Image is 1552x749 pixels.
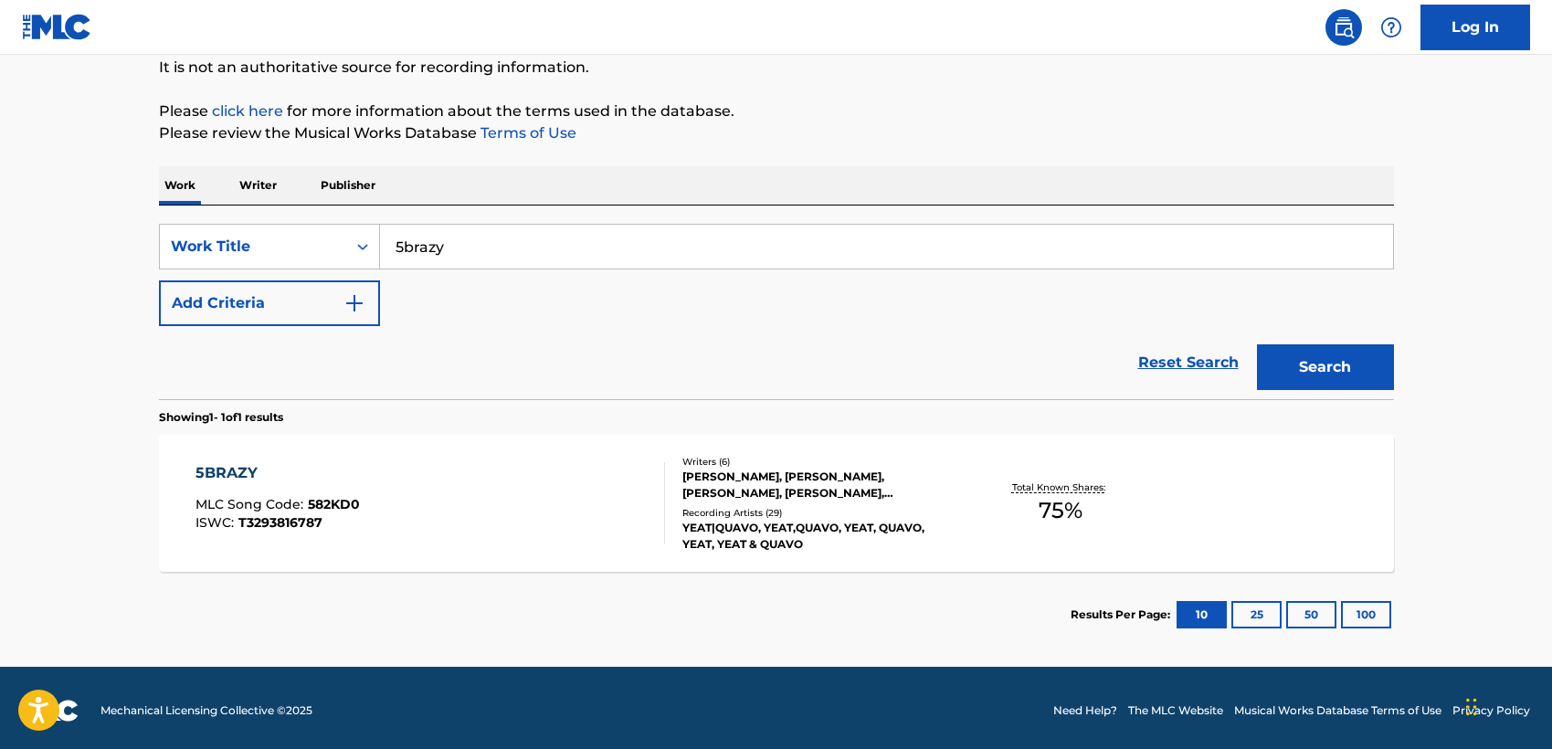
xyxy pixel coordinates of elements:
[1286,601,1336,628] button: 50
[682,455,958,469] div: Writers ( 6 )
[1325,9,1362,46] a: Public Search
[1177,601,1227,628] button: 10
[1071,607,1175,623] p: Results Per Page:
[1053,702,1117,719] a: Need Help?
[1129,343,1248,383] a: Reset Search
[1380,16,1402,38] img: help
[1461,661,1552,749] iframe: Chat Widget
[238,514,322,531] span: T3293816787
[159,100,1394,122] p: Please for more information about the terms used in the database.
[159,122,1394,144] p: Please review the Musical Works Database
[308,496,360,512] span: 582KD0
[195,514,238,531] span: ISWC :
[682,520,958,553] div: YEAT|QUAVO, YEAT,QUAVO, YEAT, QUAVO, YEAT, YEAT & QUAVO
[171,236,335,258] div: Work Title
[477,124,576,142] a: Terms of Use
[159,224,1394,399] form: Search Form
[343,292,365,314] img: 9d2ae6d4665cec9f34b9.svg
[22,14,92,40] img: MLC Logo
[1128,702,1223,719] a: The MLC Website
[1012,480,1110,494] p: Total Known Shares:
[159,280,380,326] button: Add Criteria
[1341,601,1391,628] button: 100
[1466,680,1477,734] div: Drag
[100,702,312,719] span: Mechanical Licensing Collective © 2025
[1039,494,1082,527] span: 75 %
[1420,5,1530,50] a: Log In
[1231,601,1282,628] button: 25
[159,57,1394,79] p: It is not an authoritative source for recording information.
[315,166,381,205] p: Publisher
[159,166,201,205] p: Work
[682,506,958,520] div: Recording Artists ( 29 )
[1452,702,1530,719] a: Privacy Policy
[1234,702,1441,719] a: Musical Works Database Terms of Use
[212,102,283,120] a: click here
[1257,344,1394,390] button: Search
[234,166,282,205] p: Writer
[159,409,283,426] p: Showing 1 - 1 of 1 results
[195,462,360,484] div: 5BRAZY
[159,435,1394,572] a: 5BRAZYMLC Song Code:582KD0ISWC:T3293816787Writers (6)[PERSON_NAME], [PERSON_NAME], [PERSON_NAME],...
[682,469,958,501] div: [PERSON_NAME], [PERSON_NAME], [PERSON_NAME], [PERSON_NAME], [PERSON_NAME], [PERSON_NAME]
[195,496,308,512] span: MLC Song Code :
[1373,9,1409,46] div: Help
[1333,16,1355,38] img: search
